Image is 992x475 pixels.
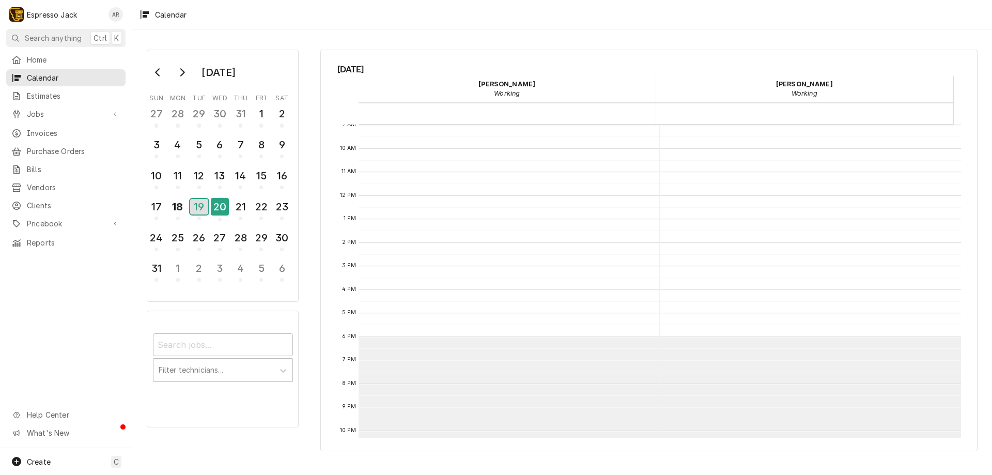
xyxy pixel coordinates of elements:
span: 8 PM [339,379,359,388]
th: Sunday [146,90,167,103]
div: 29 [191,106,207,121]
div: Calendar Filters [153,324,293,393]
div: 8 [253,137,269,152]
div: 2 [191,261,207,276]
div: 12 [191,168,207,183]
div: Calendar Day Picker [147,50,299,302]
span: Vendors [27,182,120,193]
div: 25 [169,230,185,246]
div: Espresso Jack's Avatar [9,7,24,22]
span: C [114,456,119,467]
div: 30 [274,230,290,246]
button: Search anythingCtrlK [6,29,126,47]
span: K [114,33,119,43]
div: Samantha Janssen - Working [656,76,953,102]
div: Jack Kehoe - Working [359,76,656,102]
button: Go to next month [172,64,192,81]
span: Help Center [27,409,119,420]
a: Go to Help Center [6,406,126,423]
div: 16 [274,168,290,183]
span: 3 PM [339,262,359,270]
div: 31 [233,106,249,121]
div: 31 [148,261,164,276]
a: Clients [6,197,126,214]
a: Bills [6,161,126,178]
div: 14 [233,168,249,183]
th: Tuesday [189,90,209,103]
div: 13 [212,168,228,183]
div: 9 [274,137,290,152]
span: Bills [27,164,120,175]
span: 9 PM [339,403,359,411]
a: Invoices [6,125,126,142]
span: Invoices [27,128,120,139]
div: 29 [253,230,269,246]
span: What's New [27,427,119,438]
div: 27 [148,106,164,121]
span: 5 PM [339,309,359,317]
span: Purchase Orders [27,146,120,157]
th: Monday [167,90,189,103]
div: 1 [169,261,185,276]
div: 30 [212,106,228,121]
th: Friday [251,90,272,103]
div: AR [109,7,123,22]
div: 2 [274,106,290,121]
th: Saturday [272,90,292,103]
span: Home [27,54,120,65]
a: Estimates [6,87,126,104]
div: 10 [148,168,164,183]
div: Allan Ross's Avatar [109,7,123,22]
span: 7 PM [340,356,359,364]
div: 11 [169,168,185,183]
div: 28 [233,230,249,246]
div: 5 [253,261,269,276]
div: E [9,7,24,22]
span: Search anything [25,33,82,43]
div: Calendar Filters [147,311,299,427]
span: Reports [27,237,120,248]
div: 21 [233,199,249,214]
div: 6 [212,137,228,152]
span: Estimates [27,90,120,101]
span: 10 PM [337,426,359,435]
div: 6 [274,261,290,276]
div: 4 [169,137,185,152]
a: Calendar [6,69,126,86]
th: Wednesday [209,90,230,103]
div: 1 [253,106,269,121]
span: Create [27,457,51,466]
a: Go to What's New [6,424,126,441]
strong: [PERSON_NAME] [776,80,833,88]
div: 7 [233,137,249,152]
span: Pricebook [27,218,105,229]
div: 27 [212,230,228,246]
div: 22 [253,199,269,214]
div: 17 [148,199,164,214]
a: Go to Pricebook [6,215,126,232]
div: 3 [148,137,164,152]
span: 11 AM [339,167,359,176]
span: 4 PM [339,285,359,294]
span: Ctrl [94,33,107,43]
span: 9 AM [339,120,359,129]
input: Search jobs... [153,333,293,356]
em: Working [792,89,817,97]
div: 20 [211,198,229,216]
span: 12 PM [337,191,359,200]
span: 10 AM [337,144,359,152]
div: 23 [274,199,290,214]
div: 4 [233,261,249,276]
span: 6 PM [339,332,359,341]
div: 28 [169,106,185,121]
span: Clients [27,200,120,211]
div: 15 [253,168,269,183]
a: Purchase Orders [6,143,126,160]
strong: [PERSON_NAME] [478,80,535,88]
span: 1 PM [341,214,359,223]
div: 3 [212,261,228,276]
div: 18 [169,199,185,214]
div: 5 [191,137,207,152]
div: 24 [148,230,164,246]
div: Espresso Jack [27,9,77,20]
